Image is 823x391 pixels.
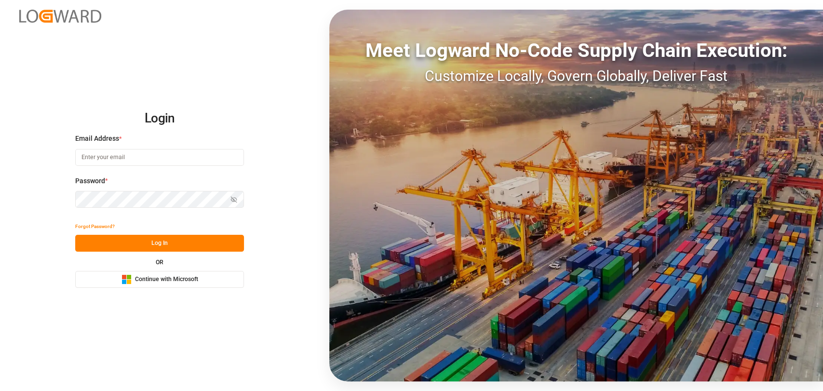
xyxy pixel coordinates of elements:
[75,103,244,134] h2: Login
[75,235,244,252] button: Log In
[75,176,105,186] span: Password
[75,271,244,288] button: Continue with Microsoft
[156,259,163,265] small: OR
[75,149,244,166] input: Enter your email
[75,134,119,144] span: Email Address
[75,218,115,235] button: Forgot Password?
[329,36,823,65] div: Meet Logward No-Code Supply Chain Execution:
[19,10,101,23] img: Logward_new_orange.png
[135,275,198,284] span: Continue with Microsoft
[329,65,823,87] div: Customize Locally, Govern Globally, Deliver Fast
